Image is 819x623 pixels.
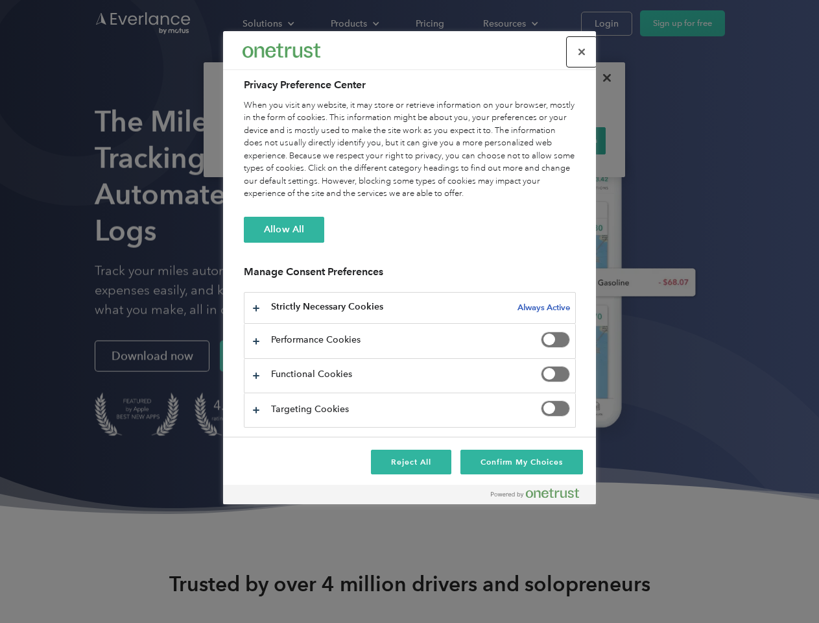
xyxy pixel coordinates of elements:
[371,450,451,474] button: Reject All
[244,217,324,243] button: Allow All
[244,77,576,93] h2: Privacy Preference Center
[223,31,596,504] div: Preference center
[567,38,596,66] button: Close
[491,488,589,504] a: Powered by OneTrust Opens in a new Tab
[491,488,579,498] img: Powered by OneTrust Opens in a new Tab
[243,43,320,57] img: Everlance
[223,31,596,504] div: Privacy Preference Center
[243,38,320,64] div: Everlance
[244,99,576,201] div: When you visit any website, it may store or retrieve information on your browser, mostly in the f...
[460,450,583,474] button: Confirm My Choices
[244,265,576,286] h3: Manage Consent Preferences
